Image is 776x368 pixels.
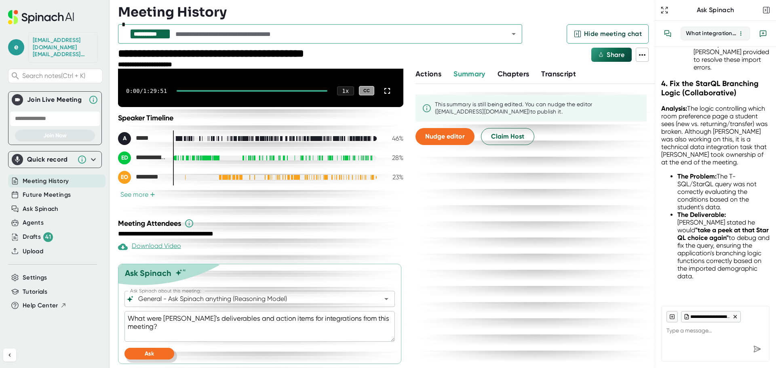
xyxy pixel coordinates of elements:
[33,37,93,58] div: edotson@starrez.com edotson@starrez.com
[118,242,181,252] div: Download Video
[125,268,171,278] div: Ask Spinach
[126,88,167,94] div: 0:00 / 1:29:51
[15,130,95,141] button: Join Now
[383,135,403,142] div: 46 %
[23,177,69,186] button: Meeting History
[383,173,403,181] div: 23 %
[23,301,67,310] button: Help Center
[118,151,131,164] div: ED
[498,69,529,80] button: Chapters
[118,171,167,184] div: Evan Owen
[23,232,53,242] button: Drafts 41
[541,69,576,78] span: Transcript
[23,218,44,227] button: Agents
[137,293,369,305] input: What can we do to help?
[3,349,16,362] button: Collapse sidebar
[659,4,670,16] button: Expand to Ask Spinach page
[43,132,67,139] span: Join Now
[686,30,737,37] div: What integrations topics should I cover in [DATE] meeting?
[567,24,649,44] button: Hide meeting chat
[118,171,131,184] div: EO
[23,287,47,297] button: Tutorials
[508,28,519,40] button: Open
[415,128,474,145] button: Nudge editor
[124,348,174,360] button: Ask
[23,204,59,214] button: Ask Spinach
[124,311,395,342] textarea: What were [PERSON_NAME]'s deliverables and action items for integrations from this meeting?
[607,51,624,59] span: Share
[23,247,43,256] button: Upload
[118,132,131,145] div: A
[359,86,374,95] div: CC
[750,342,764,356] div: Send message
[27,156,73,164] div: Quick record
[118,151,167,164] div: Elijah Dotson
[453,69,485,78] span: Summary
[23,273,47,282] button: Settings
[118,114,403,122] div: Speaker Timeline
[8,39,24,55] span: e
[23,301,58,310] span: Help Center
[12,151,98,168] div: Quick record
[118,190,158,199] button: See more+
[498,69,529,78] span: Chapters
[43,232,53,242] div: 41
[415,69,441,78] span: Actions
[677,226,769,242] strong: "take a peek at that Star QL choice again"
[383,154,403,162] div: 28 %
[23,190,71,200] button: Future Meetings
[677,172,717,180] strong: The Problem:
[145,350,154,357] span: Ask
[13,96,21,104] img: Join Live Meeting
[381,293,392,305] button: Open
[661,79,770,97] h3: 4. Fix the StarQL Branching Logic (Collaborative)
[425,132,465,140] span: Nudge editor
[677,211,726,219] strong: The Deliverable:
[118,219,405,228] div: Meeting Attendees
[415,69,441,80] button: Actions
[118,4,227,20] h3: Meeting History
[22,72,100,80] span: Search notes (Ctrl + K)
[150,191,155,198] span: +
[541,69,576,80] button: Transcript
[670,6,761,14] div: Ask Spinach
[337,86,354,95] div: 1 x
[491,132,524,141] span: Claim Host
[591,48,632,62] button: Share
[755,25,771,42] button: New conversation
[481,128,534,145] button: Claim Host
[435,101,640,115] div: This summary is still being edited. You can nudge the editor ([EMAIL_ADDRESS][DOMAIN_NAME]) to pu...
[118,132,167,145] div: Allen
[27,96,84,104] div: Join Live Meeting
[677,172,770,211] li: The T-SQL/StarQL query was not correctly evaluating the conditions based on the student's data.
[453,69,485,80] button: Summary
[661,105,687,112] strong: Analysis:
[761,4,772,16] button: Close conversation sidebar
[12,92,98,108] div: Join Live MeetingJoin Live Meeting
[584,29,642,39] span: Hide meeting chat
[661,105,770,166] p: The logic controlling which room preference page a student sees (new vs. returning/transfer) was ...
[677,211,770,280] li: [PERSON_NAME] stated he would to debug and fix the query, ensuring the application's branching lo...
[660,25,676,42] button: View conversation history
[23,232,53,242] div: Drafts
